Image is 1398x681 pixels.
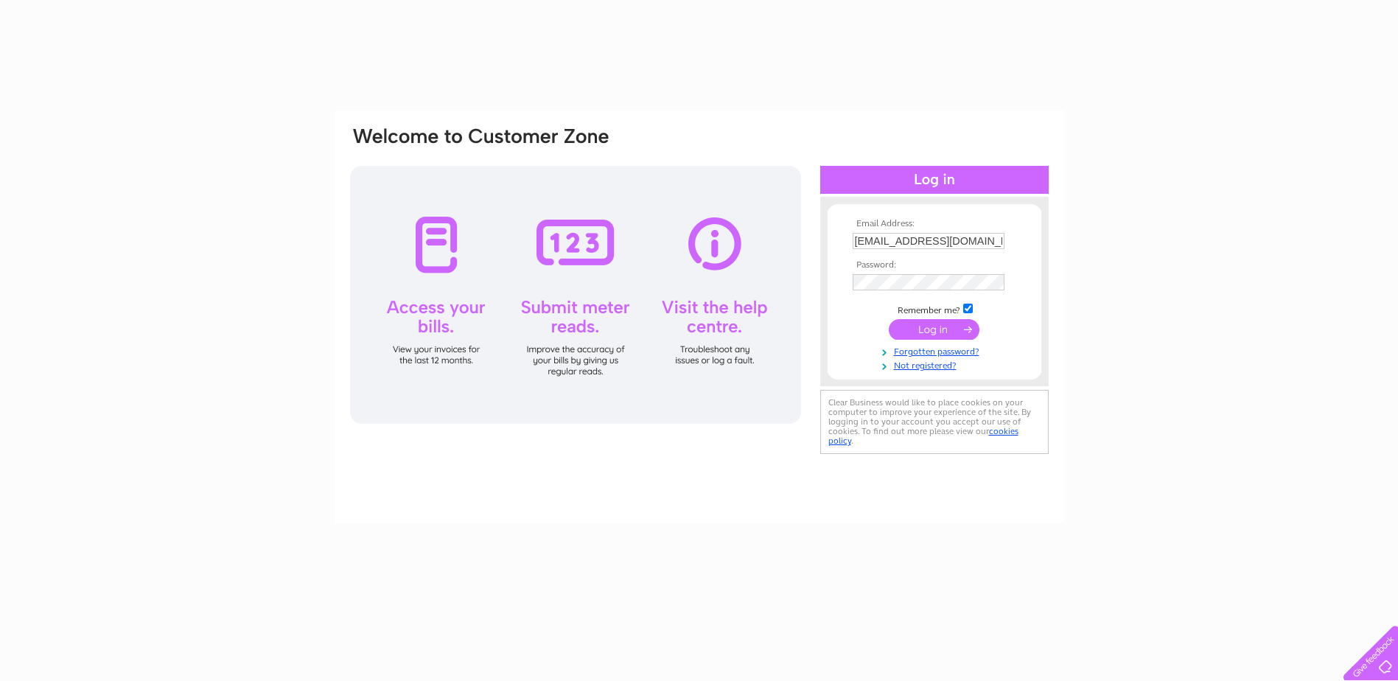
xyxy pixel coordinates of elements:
td: Remember me? [849,301,1020,316]
th: Password: [849,260,1020,270]
a: Forgotten password? [853,343,1020,357]
a: Not registered? [853,357,1020,371]
input: Submit [889,319,979,340]
a: cookies policy [828,426,1018,446]
th: Email Address: [849,219,1020,229]
div: Clear Business would like to place cookies on your computer to improve your experience of the sit... [820,390,1049,454]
